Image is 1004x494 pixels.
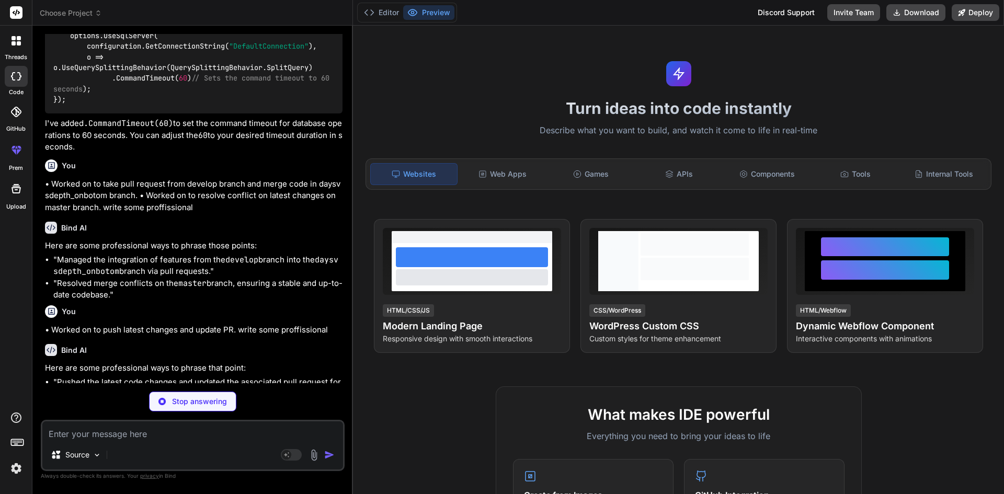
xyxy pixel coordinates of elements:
[886,4,945,21] button: Download
[9,164,23,173] label: prem
[9,88,24,97] label: code
[513,430,845,442] p: Everything you need to bring your ideas to life
[53,9,334,105] code: services.AddDbContext<DixonDirectionalDbContext>((options) => { options.UseSqlServer( configurati...
[84,118,173,129] code: .CommandTimeout(60)
[900,163,987,185] div: Internal Tools
[198,130,208,141] code: 60
[45,118,343,153] p: I've added to set the command timeout for database operations to 60 seconds. You can adjust the t...
[827,4,880,21] button: Invite Team
[813,163,899,185] div: Tools
[62,306,76,317] h6: You
[513,404,845,426] h2: What makes IDE powerful
[53,278,343,301] li: "Resolved merge conflicts on the branch, ensuring a stable and up-to-date codebase."
[178,278,207,289] code: master
[796,334,974,344] p: Interactive components with animations
[6,202,26,211] label: Upload
[65,450,89,460] p: Source
[62,160,76,171] h6: You
[229,42,309,51] span: "DefaultConnection"
[6,124,26,133] label: GitHub
[308,449,320,461] img: attachment
[53,376,343,400] li: "Pushed the latest code changes and updated the associated pull request for review."
[796,304,851,317] div: HTML/Webflow
[751,4,821,21] div: Discord Support
[45,362,343,374] p: Here are some professional ways to phrase that point:
[589,304,645,317] div: CSS/WordPress
[324,450,335,460] img: icon
[383,319,561,334] h4: Modern Landing Page
[370,163,458,185] div: Websites
[45,324,343,336] p: • Worked on to push latest changes and update PR. write some proffissional
[61,345,87,355] h6: Bind AI
[45,240,343,252] p: Here are some professional ways to phrase those points:
[724,163,811,185] div: Components
[40,8,102,18] span: Choose Project
[636,163,722,185] div: APIs
[225,255,258,265] code: develop
[53,254,343,278] li: "Managed the integration of features from the branch into the branch via pull requests."
[7,459,25,477] img: settings
[93,451,101,459] img: Pick Models
[53,74,334,94] span: // Sets the command timeout to 60 seconds
[359,99,998,118] h1: Turn ideas into code instantly
[61,223,87,233] h6: Bind AI
[360,5,403,20] button: Editor
[796,319,974,334] h4: Dynamic Webflow Component
[359,124,998,137] p: Describe what you want to build, and watch it come to life in real-time
[45,178,343,214] p: • Worked on to take pull request from develop branch and merge code in daysvsdepth_onbotom branch...
[952,4,999,21] button: Deploy
[548,163,634,185] div: Games
[383,304,434,317] div: HTML/CSS/JS
[179,74,187,83] span: 60
[140,473,159,479] span: privacy
[589,319,768,334] h4: WordPress Custom CSS
[403,5,454,20] button: Preview
[383,334,561,344] p: Responsive design with smooth interactions
[589,334,768,344] p: Custom styles for theme enhancement
[460,163,546,185] div: Web Apps
[172,396,227,407] p: Stop answering
[41,471,345,481] p: Always double-check its answers. Your in Bind
[5,53,27,62] label: threads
